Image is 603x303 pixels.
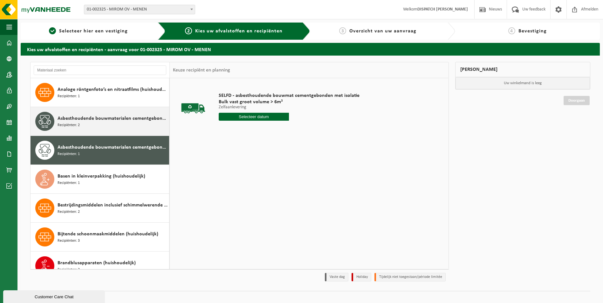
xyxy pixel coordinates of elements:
span: Recipiënten: 2 [58,267,80,273]
span: Recipiënten: 3 [58,238,80,244]
div: Keuze recipiënt en planning [170,62,233,78]
li: Holiday [352,273,371,281]
span: Recipiënten: 1 [58,180,80,186]
span: Recipiënten: 1 [58,151,80,157]
button: Analoge röntgenfoto’s en nitraatfilms (huishoudelijk) Recipiënten: 1 [31,78,169,107]
span: SELFD - asbesthoudende bouwmat cementgebonden met isolatie [219,92,360,99]
span: Recipiënten: 2 [58,209,80,215]
span: Analoge röntgenfoto’s en nitraatfilms (huishoudelijk) [58,86,168,93]
span: Asbesthoudende bouwmaterialen cementgebonden met isolatie(hechtgebonden) [58,144,168,151]
span: Overzicht van uw aanvraag [349,29,416,34]
span: Brandblusapparaten (huishoudelijk) [58,259,136,267]
button: Brandblusapparaten (huishoudelijk) Recipiënten: 2 [31,252,169,280]
span: Asbesthoudende bouwmaterialen cementgebonden (hechtgebonden) [58,115,168,122]
iframe: chat widget [3,289,106,303]
div: [PERSON_NAME] [455,62,591,77]
span: Bijtende schoonmaakmiddelen (huishoudelijk) [58,230,158,238]
span: Recipiënten: 2 [58,122,80,128]
span: Bevestiging [518,29,547,34]
input: Materiaal zoeken [34,65,166,75]
li: Tijdelijk niet toegestaan/période limitée [374,273,446,281]
p: Uw winkelmand is leeg [456,77,590,89]
strong: DISPATCH [PERSON_NAME] [417,7,468,12]
button: Bestrijdingsmiddelen inclusief schimmelwerende beschermingsmiddelen (huishoudelijk) Recipiënten: 2 [31,194,169,223]
span: 1 [49,27,56,34]
span: Bulk vast groot volume > 6m³ [219,99,360,105]
input: Selecteer datum [219,113,289,121]
button: Basen in kleinverpakking (huishoudelijk) Recipiënten: 1 [31,165,169,194]
span: 2 [185,27,192,34]
a: 1Selecteer hier een vestiging [24,27,153,35]
button: Asbesthoudende bouwmaterialen cementgebonden met isolatie(hechtgebonden) Recipiënten: 1 [31,136,169,165]
span: 4 [508,27,515,34]
span: 3 [339,27,346,34]
button: Bijtende schoonmaakmiddelen (huishoudelijk) Recipiënten: 3 [31,223,169,252]
p: Zelfaanlevering [219,105,360,110]
button: Asbesthoudende bouwmaterialen cementgebonden (hechtgebonden) Recipiënten: 2 [31,107,169,136]
a: Doorgaan [564,96,590,105]
span: Selecteer hier een vestiging [59,29,128,34]
span: 01-002325 - MIROM OV - MENEN [84,5,195,14]
span: Basen in kleinverpakking (huishoudelijk) [58,172,145,180]
h2: Kies uw afvalstoffen en recipiënten - aanvraag voor 01-002325 - MIROM OV - MENEN [21,43,600,55]
span: Bestrijdingsmiddelen inclusief schimmelwerende beschermingsmiddelen (huishoudelijk) [58,201,168,209]
span: Recipiënten: 1 [58,93,80,99]
li: Vaste dag [325,273,348,281]
span: Kies uw afvalstoffen en recipiënten [195,29,283,34]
